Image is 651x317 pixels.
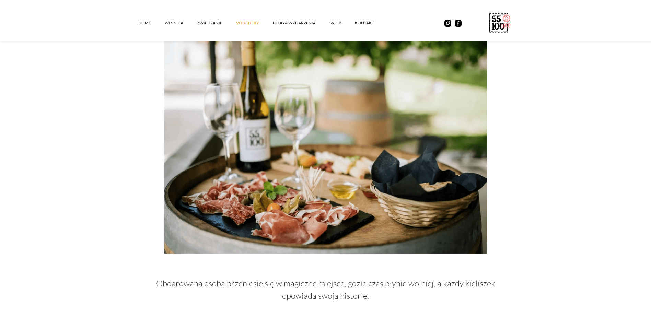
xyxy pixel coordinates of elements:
a: SKLEP [329,13,355,33]
a: ZWIEDZANIE [197,13,236,33]
a: vouchery [236,13,273,33]
a: kontakt [355,13,388,33]
a: Home [138,13,165,33]
a: Blog & Wydarzenia [273,13,329,33]
img: A wine barrel with snacks on it: a cheese board, a cold meat board, Solaris wine and bread [164,39,487,254]
a: winnica [165,13,197,33]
